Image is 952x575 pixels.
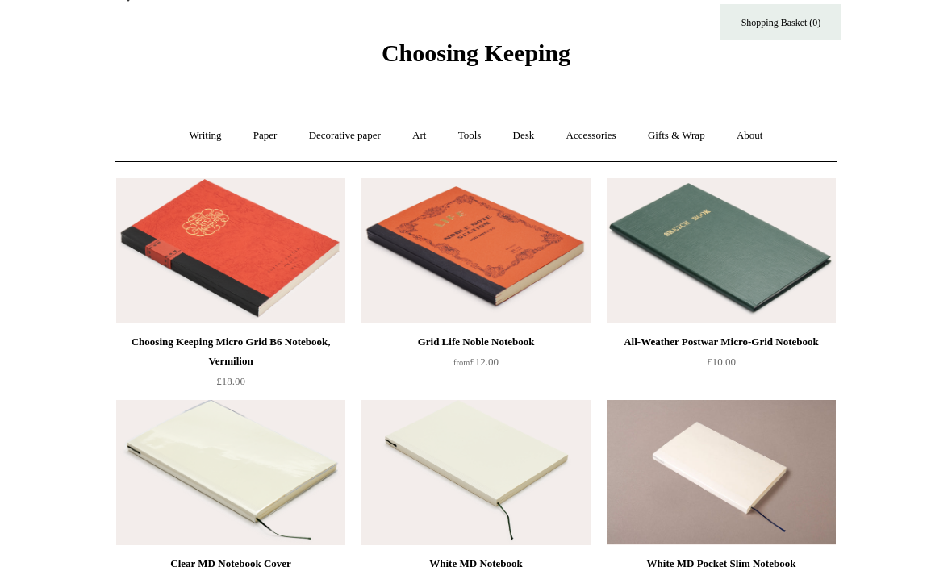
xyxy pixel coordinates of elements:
[607,400,836,545] a: White MD Pocket Slim Notebook White MD Pocket Slim Notebook
[398,115,441,157] a: Art
[116,178,345,323] a: Choosing Keeping Micro Grid B6 Notebook, Vermilion Choosing Keeping Micro Grid B6 Notebook, Vermi...
[116,332,345,398] a: Choosing Keeping Micro Grid B6 Notebook, Vermilion £18.00
[499,115,549,157] a: Desk
[382,40,570,66] span: Choosing Keeping
[611,332,832,352] div: All-Weather Postwar Micro-Grid Notebook
[722,115,778,157] a: About
[607,332,836,398] a: All-Weather Postwar Micro-Grid Notebook £10.00
[607,178,836,323] img: All-Weather Postwar Micro-Grid Notebook
[365,332,587,352] div: Grid Life Noble Notebook
[633,115,720,157] a: Gifts & Wrap
[116,400,345,545] img: Clear MD Notebook Cover
[120,332,341,371] div: Choosing Keeping Micro Grid B6 Notebook, Vermilion
[552,115,631,157] a: Accessories
[453,358,470,367] span: from
[361,178,591,323] img: Grid Life Noble Notebook
[116,178,345,323] img: Choosing Keeping Micro Grid B6 Notebook, Vermilion
[294,115,395,157] a: Decorative paper
[611,554,832,573] div: White MD Pocket Slim Notebook
[175,115,236,157] a: Writing
[444,115,496,157] a: Tools
[453,356,499,368] span: £12.00
[361,400,591,545] img: White MD Notebook
[607,178,836,323] a: All-Weather Postwar Micro-Grid Notebook All-Weather Postwar Micro-Grid Notebook
[361,400,591,545] a: White MD Notebook White MD Notebook
[239,115,292,157] a: Paper
[120,554,341,573] div: Clear MD Notebook Cover
[607,400,836,545] img: White MD Pocket Slim Notebook
[216,375,245,387] span: £18.00
[116,400,345,545] a: Clear MD Notebook Cover Clear MD Notebook Cover
[382,52,570,64] a: Choosing Keeping
[365,554,587,573] div: White MD Notebook
[720,4,841,40] a: Shopping Basket (0)
[361,332,591,398] a: Grid Life Noble Notebook from£12.00
[361,178,591,323] a: Grid Life Noble Notebook Grid Life Noble Notebook
[707,356,736,368] span: £10.00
